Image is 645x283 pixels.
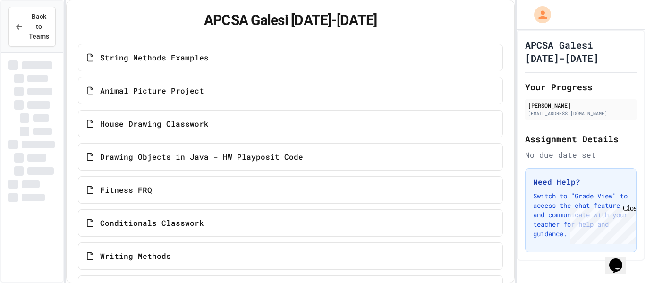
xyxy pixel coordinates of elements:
[528,110,634,117] div: [EMAIL_ADDRESS][DOMAIN_NAME]
[78,176,503,204] a: Fitness FRQ
[525,149,637,161] div: No due date set
[8,7,56,47] button: Back to Teams
[29,12,49,42] span: Back to Teams
[525,132,637,146] h2: Assignment Details
[78,77,503,104] a: Animal Picture Project
[4,4,65,60] div: Chat with us now!Close
[524,4,553,26] div: My Account
[533,191,628,239] p: Switch to "Grade View" to access the chat feature and communicate with your teacher for help and ...
[78,143,503,171] a: Drawing Objects in Java - HW Playposit Code
[78,110,503,137] a: House Drawing Classwork
[78,12,503,29] h1: APCSA Galesi [DATE]-[DATE]
[100,250,171,262] span: Writing Methods
[605,245,636,274] iframe: chat widget
[525,80,637,94] h2: Your Progress
[528,101,634,110] div: [PERSON_NAME]
[100,52,209,63] span: String Methods Examples
[78,209,503,237] a: Conditionals Classwork
[525,38,637,65] h1: APCSA Galesi [DATE]-[DATE]
[567,204,636,244] iframe: chat widget
[100,217,204,229] span: Conditionals Classwork
[533,176,628,188] h3: Need Help?
[78,44,503,71] a: String Methods Examples
[100,151,303,163] span: Drawing Objects in Java - HW Playposit Code
[78,242,503,270] a: Writing Methods
[100,85,204,96] span: Animal Picture Project
[100,118,209,129] span: House Drawing Classwork
[100,184,152,196] span: Fitness FRQ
